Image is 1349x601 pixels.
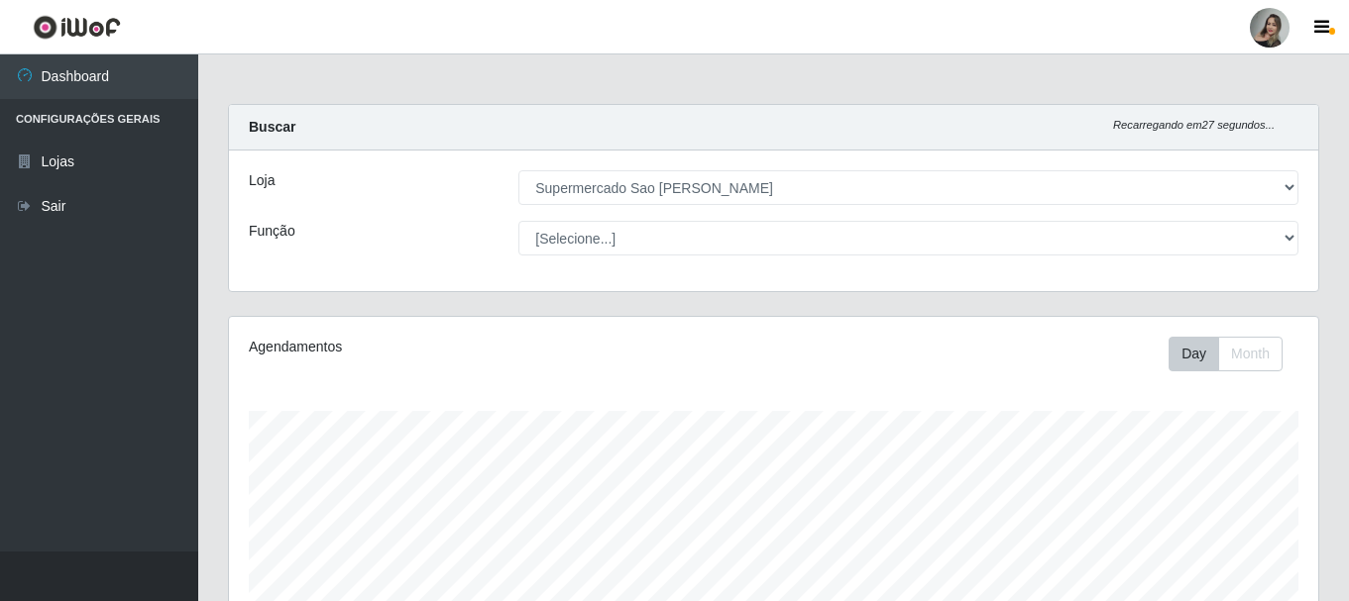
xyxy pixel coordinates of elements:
strong: Buscar [249,119,295,135]
label: Função [249,221,295,242]
div: First group [1169,337,1283,371]
i: Recarregando em 27 segundos... [1113,119,1275,131]
button: Day [1169,337,1219,371]
div: Toolbar with button groups [1169,337,1298,371]
button: Month [1218,337,1283,371]
label: Loja [249,170,275,191]
div: Agendamentos [249,337,669,357]
img: CoreUI Logo [33,15,121,40]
